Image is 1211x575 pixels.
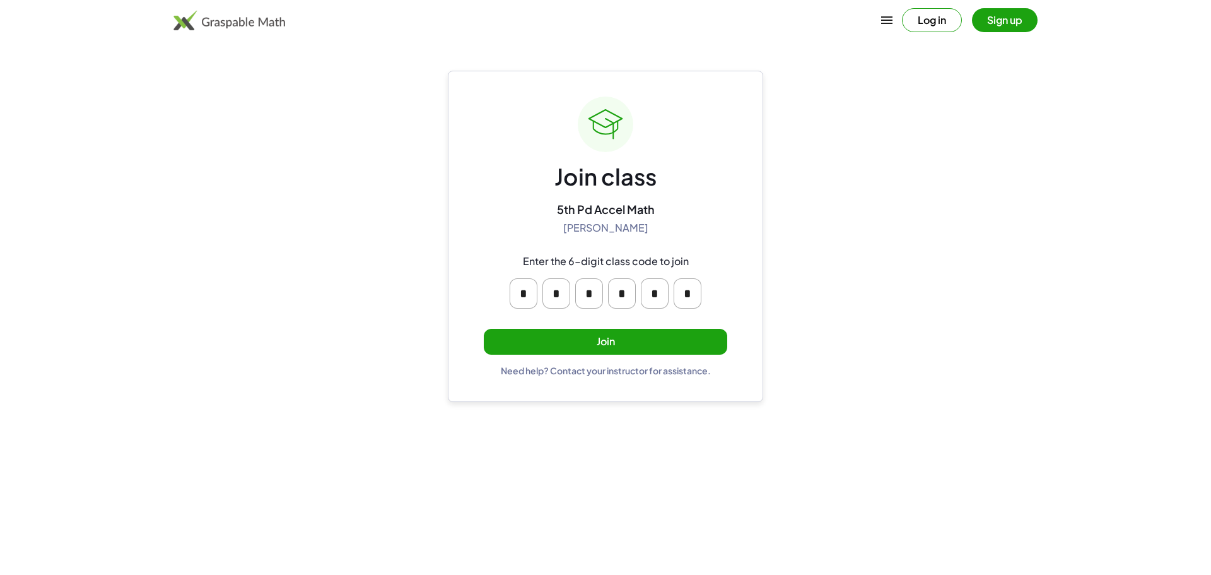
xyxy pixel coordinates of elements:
div: Join class [554,162,657,192]
input: Please enter OTP character 3 [575,278,603,309]
button: Join [484,329,727,355]
div: [PERSON_NAME] [563,222,648,235]
div: Need help? Contact your instructor for assistance. [501,365,711,376]
div: Enter the 6-digit class code to join [523,255,689,268]
input: Please enter OTP character 2 [542,278,570,309]
div: 5th Pd Accel Math [557,202,655,216]
input: Please enter OTP character 1 [510,278,537,309]
input: Please enter OTP character 4 [608,278,636,309]
input: Please enter OTP character 5 [641,278,669,309]
input: Please enter OTP character 6 [674,278,701,309]
button: Sign up [972,8,1038,32]
button: Log in [902,8,962,32]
